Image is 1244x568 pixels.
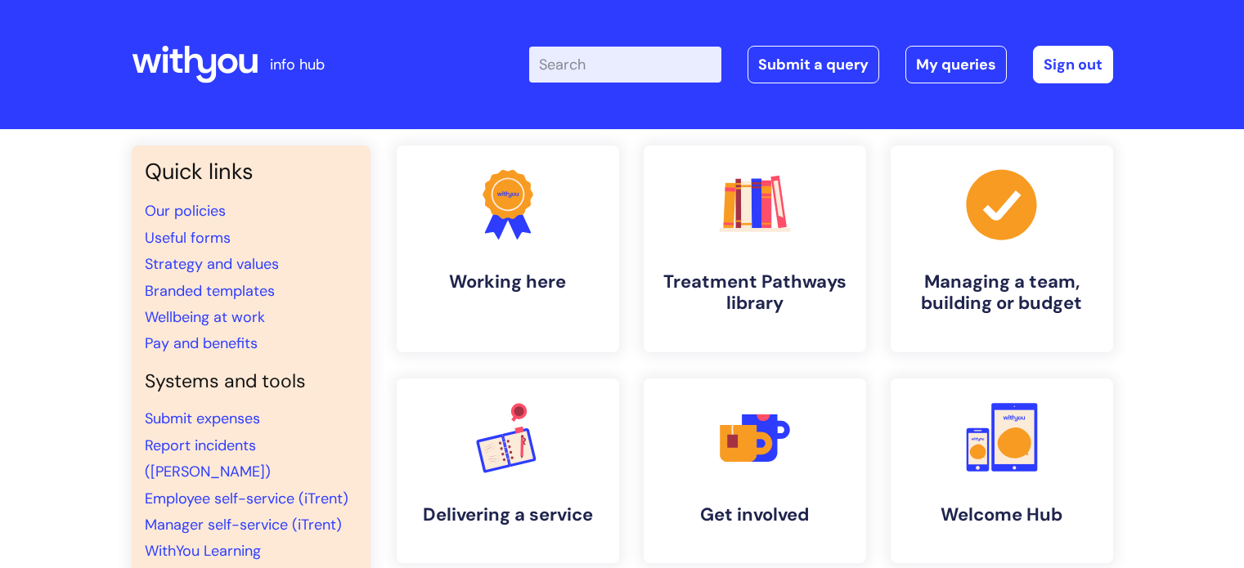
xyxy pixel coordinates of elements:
a: Manager self-service (iTrent) [145,515,342,534]
h4: Welcome Hub [904,504,1100,526]
input: Search [529,47,721,83]
a: Submit expenses [145,409,260,428]
a: Report incidents ([PERSON_NAME]) [145,436,271,481]
a: Branded templates [145,281,275,301]
a: WithYou Learning [145,541,261,561]
a: Managing a team, building or budget [891,145,1113,352]
a: My queries [905,46,1007,83]
a: Get involved [644,378,866,563]
h4: Systems and tools [145,370,357,393]
a: Our policies [145,201,226,221]
a: Pay and benefits [145,333,258,353]
a: Sign out [1033,46,1113,83]
a: Delivering a service [397,378,619,563]
p: info hub [270,51,325,78]
a: Strategy and values [145,254,279,274]
a: Wellbeing at work [145,307,265,327]
h3: Quick links [145,159,357,185]
div: | - [529,46,1113,83]
h4: Working here [410,271,606,293]
a: Submit a query [748,46,879,83]
h4: Treatment Pathways library [657,271,853,315]
a: Welcome Hub [891,378,1113,563]
a: Useful forms [145,228,231,248]
h4: Get involved [657,504,853,526]
a: Employee self-service (iTrent) [145,489,348,508]
h4: Managing a team, building or budget [904,271,1100,315]
a: Working here [397,145,619,352]
a: Treatment Pathways library [644,145,866,352]
h4: Delivering a service [410,504,606,526]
